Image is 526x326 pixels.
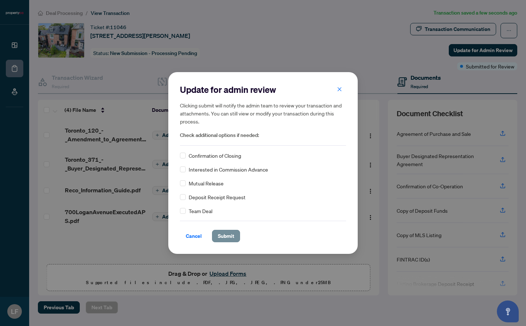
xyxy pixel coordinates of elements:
[180,84,346,95] h2: Update for admin review
[186,230,202,242] span: Cancel
[180,101,346,125] h5: Clicking submit will notify the admin team to review your transaction and attachments. You can st...
[337,87,342,92] span: close
[180,131,346,140] span: Check additional options if needed:
[189,179,224,187] span: Mutual Release
[497,301,519,322] button: Open asap
[180,230,208,242] button: Cancel
[189,152,241,160] span: Confirmation of Closing
[189,207,212,215] span: Team Deal
[189,193,246,201] span: Deposit Receipt Request
[212,230,240,242] button: Submit
[189,165,268,173] span: Interested in Commission Advance
[218,230,234,242] span: Submit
